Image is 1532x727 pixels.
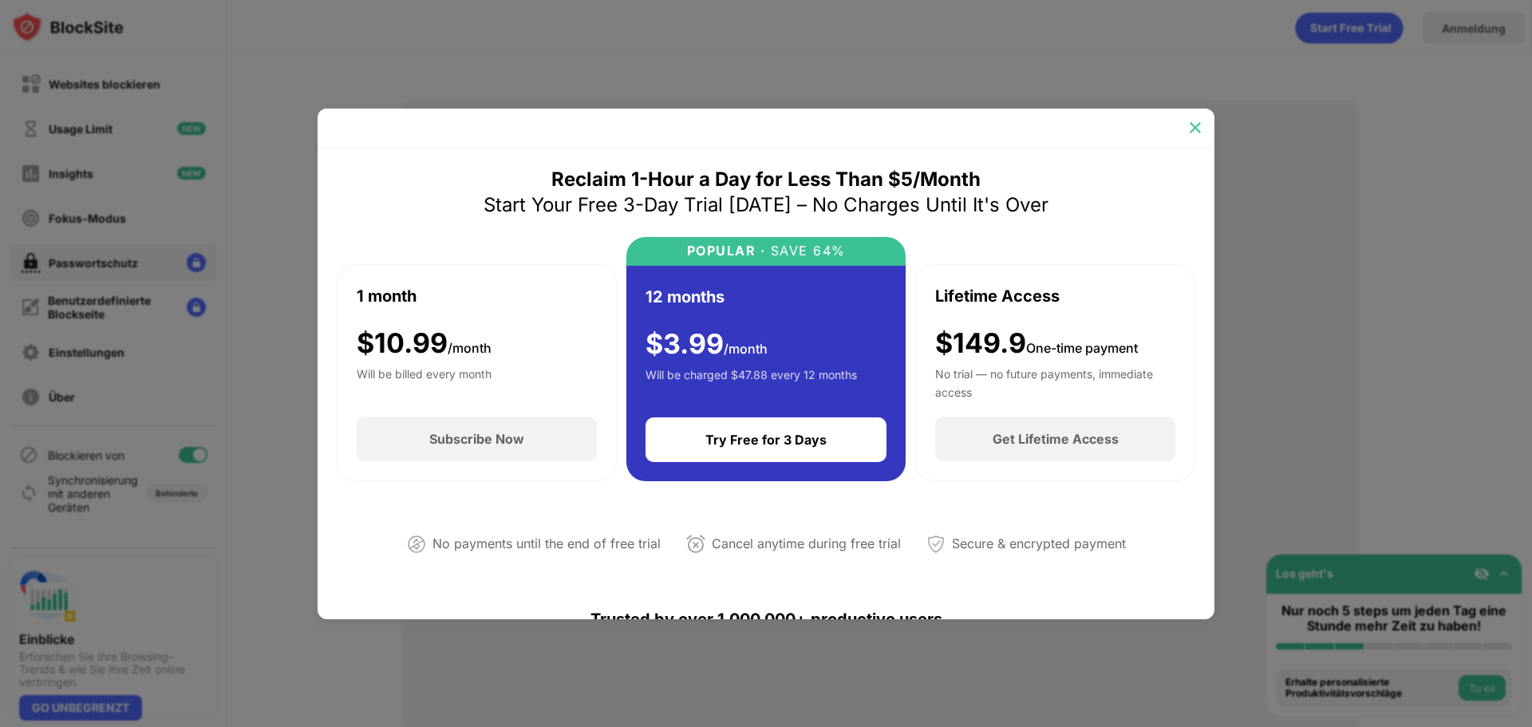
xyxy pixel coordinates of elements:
div: SAVE 64% [765,243,846,259]
div: Reclaim 1-Hour a Day for Less Than $5/Month [551,167,981,192]
img: secured-payment [926,535,946,554]
div: Start Your Free 3-Day Trial [DATE] – No Charges Until It's Over [484,192,1048,218]
div: Get Lifetime Access [993,431,1119,447]
span: One-time payment [1026,340,1138,356]
span: /month [724,341,768,357]
div: Subscribe Now [429,431,524,447]
div: Will be billed every month [357,365,492,397]
div: Will be charged $47.88 every 12 months [646,366,857,398]
div: $ 3.99 [646,328,768,361]
div: Try Free for 3 Days [705,432,827,448]
div: 1 month [357,284,417,308]
div: POPULAR · [687,243,766,259]
div: Secure & encrypted payment [952,532,1126,555]
div: $149.9 [935,327,1138,360]
img: cancel-anytime [686,535,705,554]
div: No payments until the end of free trial [432,532,661,555]
div: Trusted by over 1,000,000+ productive users [337,581,1195,658]
img: not-paying [407,535,426,554]
div: $ 10.99 [357,327,492,360]
div: Cancel anytime during free trial [712,532,901,555]
div: No trial — no future payments, immediate access [935,365,1175,397]
div: 12 months [646,285,725,309]
span: /month [448,340,492,356]
div: Lifetime Access [935,284,1060,308]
